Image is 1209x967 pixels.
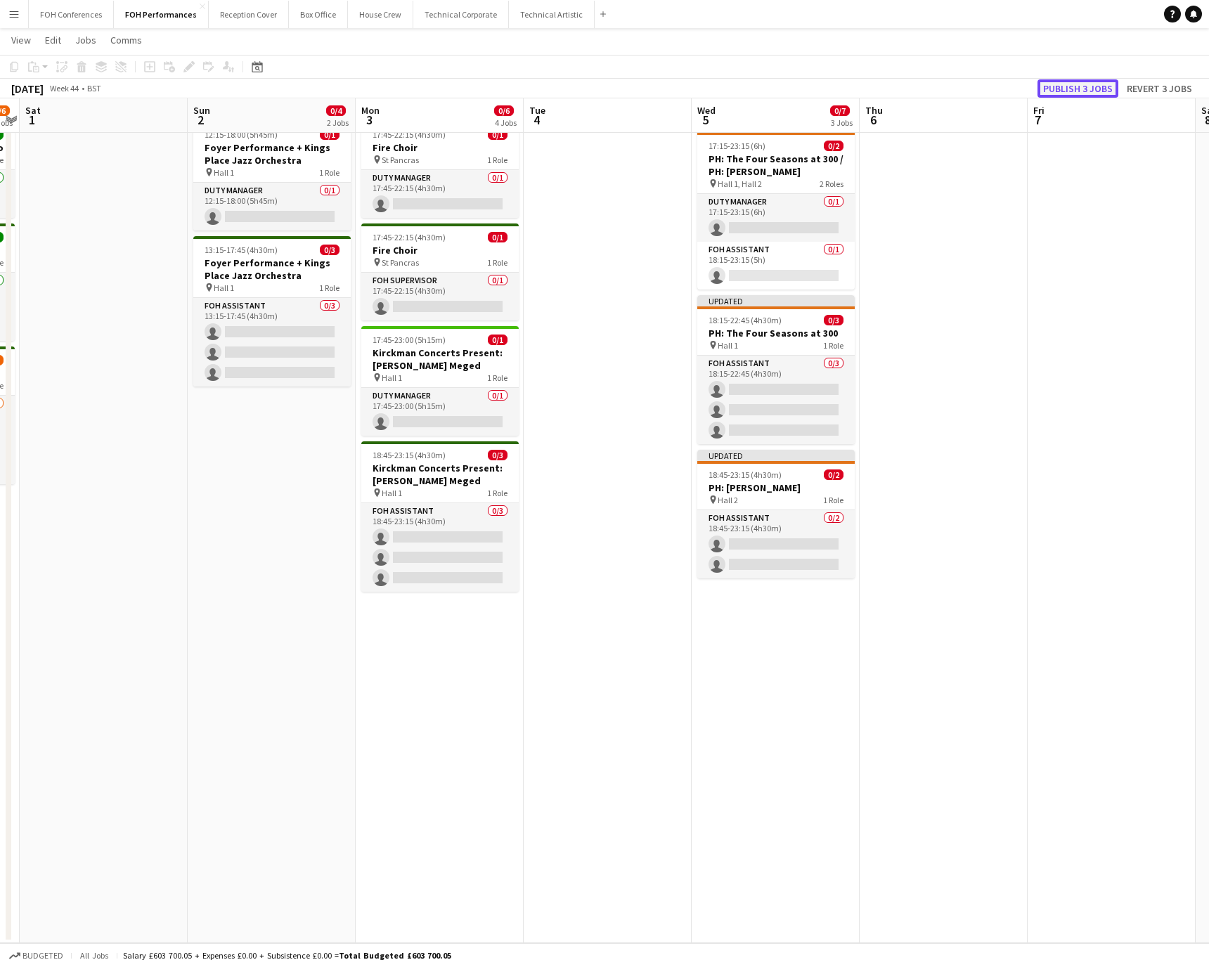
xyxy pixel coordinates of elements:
[487,155,507,165] span: 1 Role
[823,495,843,505] span: 1 Role
[494,105,514,116] span: 0/6
[25,104,41,117] span: Sat
[1037,79,1118,98] button: Publish 3 jobs
[831,117,853,128] div: 3 Jobs
[320,245,340,255] span: 0/3
[326,105,346,116] span: 0/4
[863,112,883,128] span: 6
[45,34,61,46] span: Edit
[193,104,210,117] span: Sun
[527,112,545,128] span: 4
[820,179,843,189] span: 2 Roles
[361,244,519,257] h3: Fire Choir
[373,129,446,140] span: 17:45-22:15 (4h30m)
[697,104,716,117] span: Wed
[75,34,96,46] span: Jobs
[361,170,519,218] app-card-role: Duty Manager0/117:45-22:15 (4h30m)
[359,112,380,128] span: 3
[209,1,289,28] button: Reception Cover
[529,104,545,117] span: Tue
[361,326,519,436] app-job-card: 17:45-23:00 (5h15m)0/1Kirckman Concerts Present:[PERSON_NAME] Meged Hall 11 RoleDuty Manager0/117...
[87,83,101,93] div: BST
[339,950,451,961] span: Total Budgeted £603 700.05
[865,104,883,117] span: Thu
[193,183,351,231] app-card-role: Duty Manager0/112:15-18:00 (5h45m)
[7,948,65,963] button: Budgeted
[697,356,855,444] app-card-role: FOH Assistant0/318:15-22:45 (4h30m)
[6,31,37,49] a: View
[193,121,351,231] div: 12:15-18:00 (5h45m)0/1Foyer Performance + Kings Place Jazz Orchestra Hall 11 RoleDuty Manager0/11...
[123,950,451,961] div: Salary £603 700.05 + Expenses £0.00 + Subsistence £0.00 =
[361,441,519,592] app-job-card: 18:45-23:15 (4h30m)0/3Kirckman Concerts Present:[PERSON_NAME] Meged Hall 11 RoleFOH Assistant0/31...
[695,112,716,128] span: 5
[193,236,351,387] app-job-card: 13:15-17:45 (4h30m)0/3Foyer Performance + Kings Place Jazz Orchestra Hall 11 RoleFOH Assistant0/3...
[824,315,843,325] span: 0/3
[361,462,519,487] h3: Kirckman Concerts Present:[PERSON_NAME] Meged
[824,141,843,151] span: 0/2
[488,232,507,242] span: 0/1
[289,1,348,28] button: Box Office
[205,129,278,140] span: 12:15-18:00 (5h45m)
[348,1,413,28] button: House Crew
[697,481,855,494] h3: PH: [PERSON_NAME]
[39,31,67,49] a: Edit
[22,951,63,961] span: Budgeted
[697,121,855,290] app-job-card: Updated17:15-23:15 (6h)0/2PH: The Four Seasons at 300 / PH: [PERSON_NAME] Hall 1, Hall 22 RolesDu...
[191,112,210,128] span: 2
[361,346,519,372] h3: Kirckman Concerts Present:[PERSON_NAME] Meged
[495,117,517,128] div: 4 Jobs
[697,327,855,339] h3: PH: The Four Seasons at 300
[697,194,855,242] app-card-role: Duty Manager0/117:15-23:15 (6h)
[361,223,519,320] app-job-card: 17:45-22:15 (4h30m)0/1Fire Choir St Pancras1 RoleFOH Supervisor0/117:45-22:15 (4h30m)
[487,257,507,268] span: 1 Role
[830,105,850,116] span: 0/7
[193,141,351,167] h3: Foyer Performance + Kings Place Jazz Orchestra
[327,117,349,128] div: 2 Jobs
[697,242,855,290] app-card-role: FOH Assistant0/118:15-23:15 (5h)
[823,340,843,351] span: 1 Role
[11,34,31,46] span: View
[114,1,209,28] button: FOH Performances
[77,950,111,961] span: All jobs
[214,283,234,293] span: Hall 1
[697,450,855,461] div: Updated
[709,469,782,480] span: 18:45-23:15 (4h30m)
[824,469,843,480] span: 0/2
[361,503,519,592] app-card-role: FOH Assistant0/318:45-23:15 (4h30m)
[382,372,402,383] span: Hall 1
[11,82,44,96] div: [DATE]
[1033,104,1045,117] span: Fri
[697,450,855,578] app-job-card: Updated18:45-23:15 (4h30m)0/2PH: [PERSON_NAME] Hall 21 RoleFOH Assistant0/218:45-23:15 (4h30m)
[205,245,278,255] span: 13:15-17:45 (4h30m)
[697,295,855,444] app-job-card: Updated18:15-22:45 (4h30m)0/3PH: The Four Seasons at 300 Hall 11 RoleFOH Assistant0/318:15-22:45 ...
[361,388,519,436] app-card-role: Duty Manager0/117:45-23:00 (5h15m)
[214,167,234,178] span: Hall 1
[105,31,148,49] a: Comms
[361,273,519,320] app-card-role: FOH Supervisor0/117:45-22:15 (4h30m)
[193,298,351,387] app-card-role: FOH Assistant0/313:15-17:45 (4h30m)
[487,488,507,498] span: 1 Role
[110,34,142,46] span: Comms
[361,104,380,117] span: Mon
[70,31,102,49] a: Jobs
[718,495,738,505] span: Hall 2
[373,335,446,345] span: 17:45-23:00 (5h15m)
[382,257,419,268] span: St Pancras
[718,179,762,189] span: Hall 1, Hall 2
[487,372,507,383] span: 1 Role
[193,257,351,282] h3: Foyer Performance + Kings Place Jazz Orchestra
[319,167,340,178] span: 1 Role
[1031,112,1045,128] span: 7
[709,141,765,151] span: 17:15-23:15 (6h)
[509,1,595,28] button: Technical Artistic
[1121,79,1198,98] button: Revert 3 jobs
[361,121,519,218] app-job-card: 17:45-22:15 (4h30m)0/1Fire Choir St Pancras1 RoleDuty Manager0/117:45-22:15 (4h30m)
